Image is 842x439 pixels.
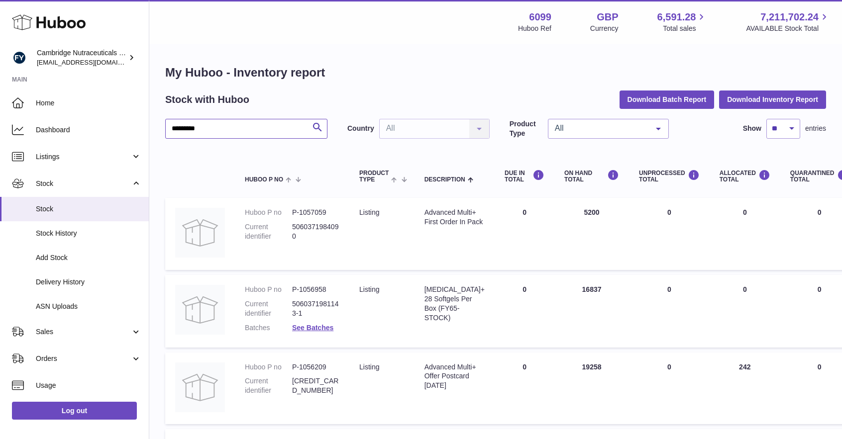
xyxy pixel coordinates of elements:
dt: Huboo P no [245,208,292,217]
span: [EMAIL_ADDRESS][DOMAIN_NAME] [37,58,146,66]
span: 0 [818,363,822,371]
dt: Huboo P no [245,285,292,294]
label: Product Type [510,119,543,138]
img: product image [175,208,225,258]
strong: 6099 [529,10,551,24]
dt: Current identifier [245,299,292,318]
div: ON HAND Total [564,170,619,183]
span: Description [424,176,465,183]
span: 7,211,702.24 [760,10,819,24]
div: DUE IN TOTAL [505,170,544,183]
div: Currency [590,24,619,33]
span: Delivery History [36,277,141,287]
td: 0 [710,275,780,348]
td: 0 [629,275,710,348]
dd: 5060371981143-1 [292,299,339,318]
dt: Current identifier [245,222,292,241]
span: Orders [36,354,131,363]
img: product image [175,362,225,412]
span: AVAILABLE Stock Total [746,24,830,33]
span: 0 [818,208,822,216]
span: Huboo P no [245,176,283,183]
td: 5200 [554,198,629,270]
span: All [552,123,648,133]
span: Total sales [663,24,707,33]
h2: Stock with Huboo [165,93,249,106]
td: 0 [495,352,554,425]
span: 0 [818,285,822,293]
span: listing [359,363,379,371]
span: ASN Uploads [36,302,141,311]
a: See Batches [292,324,333,332]
td: 242 [710,352,780,425]
img: product image [175,285,225,335]
a: 7,211,702.24 AVAILABLE Stock Total [746,10,830,33]
span: Sales [36,327,131,337]
dt: Current identifier [245,376,292,395]
span: Home [36,98,141,108]
dt: Batches [245,323,292,333]
div: Advanced Multi+ First Order In Pack [424,208,485,227]
img: huboo@camnutra.com [12,50,27,65]
span: 6,591.28 [657,10,696,24]
button: Download Batch Report [620,90,715,108]
span: Usage [36,381,141,390]
td: 0 [710,198,780,270]
span: listing [359,208,379,216]
span: Stock [36,204,141,214]
a: 6,591.28 Total sales [657,10,708,33]
button: Download Inventory Report [719,90,826,108]
div: Advanced Multi+ Offer Postcard [DATE] [424,362,485,391]
td: 0 [629,352,710,425]
dd: P-1056209 [292,362,339,372]
div: Huboo Ref [518,24,551,33]
dd: [CREDIT_CARD_NUMBER] [292,376,339,395]
span: Stock History [36,229,141,238]
div: [MEDICAL_DATA]+ 28 Softgels Per Box (FY65-STOCK) [424,285,485,323]
span: Dashboard [36,125,141,135]
span: Add Stock [36,253,141,263]
a: Log out [12,402,137,420]
dd: 5060371984090 [292,222,339,241]
td: 16837 [554,275,629,348]
span: Listings [36,152,131,162]
span: Stock [36,179,131,188]
dt: Huboo P no [245,362,292,372]
span: listing [359,285,379,293]
td: 0 [495,198,554,270]
div: Cambridge Nutraceuticals Ltd [37,48,126,67]
span: entries [805,124,826,133]
td: 0 [629,198,710,270]
dd: P-1057059 [292,208,339,217]
td: 19258 [554,352,629,425]
h1: My Huboo - Inventory report [165,65,826,81]
strong: GBP [597,10,618,24]
label: Country [347,124,374,133]
span: Product Type [359,170,389,183]
td: 0 [495,275,554,348]
dd: P-1056958 [292,285,339,294]
label: Show [743,124,761,133]
div: UNPROCESSED Total [639,170,700,183]
div: ALLOCATED Total [720,170,770,183]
